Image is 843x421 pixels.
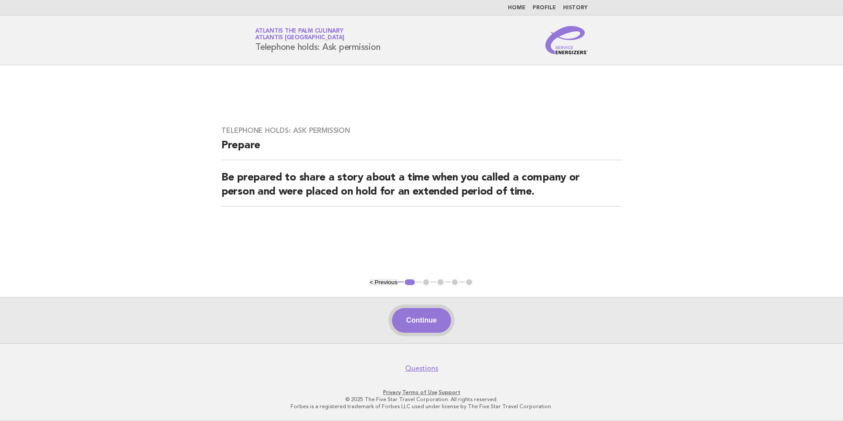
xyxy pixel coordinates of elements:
button: < Previous [369,279,397,286]
h2: Be prepared to share a story about a time when you called a company or person and were placed on ... [221,171,622,207]
img: Service Energizers [545,26,588,54]
button: Continue [392,308,451,333]
a: History [563,5,588,11]
a: Profile [533,5,556,11]
a: Privacy [383,389,401,395]
h1: Telephone holds: Ask permission [255,29,380,52]
p: Forbes is a registered trademark of Forbes LLC used under license by The Five Star Travel Corpora... [152,403,691,410]
h2: Prepare [221,139,622,160]
button: 1 [403,278,416,287]
a: Questions [405,364,438,373]
a: Support [439,389,460,395]
span: Atlantis [GEOGRAPHIC_DATA] [255,35,344,41]
a: Home [508,5,526,11]
a: Atlantis The Palm CulinaryAtlantis [GEOGRAPHIC_DATA] [255,28,344,41]
a: Terms of Use [402,389,437,395]
h3: Telephone holds: Ask permission [221,126,622,135]
p: · · [152,389,691,396]
p: © 2025 The Five Star Travel Corporation. All rights reserved. [152,396,691,403]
